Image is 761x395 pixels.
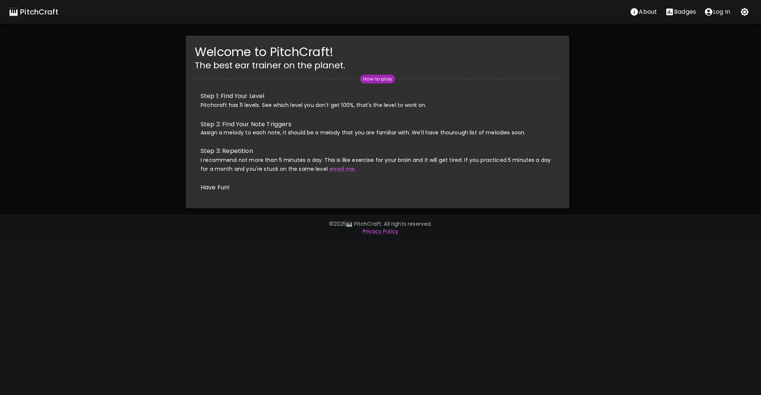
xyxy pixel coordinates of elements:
h5: The best ear trainer on the planet. [195,59,560,71]
h4: Welcome to PitchCraft! [195,45,560,59]
span: I recommend not more than 5 minutes a day. This is like exercise for your brain and it will get t... [201,156,551,173]
p: Log In [713,7,730,16]
p: © 2025 🎹 PitchCraft. All rights reserved. [166,220,595,228]
span: How to play [360,75,395,83]
p: Badges [674,7,696,16]
button: About [626,4,661,19]
span: Assign a melody to each note, it should be a melody that you are familiar with. We'll have thouro... [201,129,525,136]
p: About [639,7,657,16]
span: Pitchcraft has 11 levels. See which level you don't get 100%, that's the level to work on. [201,101,427,109]
span: Have Fun! [201,183,554,192]
a: Privacy Policy [363,228,398,235]
span: Step 2: Find Your Note Triggers [201,120,554,129]
a: 🎹 PitchCraft [9,6,58,18]
button: Stats [661,4,700,19]
span: Step 3: Repetition [201,147,554,156]
span: Step 1: Find Your Level [201,92,554,101]
a: email me [329,165,354,173]
button: account of current user [700,4,734,19]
